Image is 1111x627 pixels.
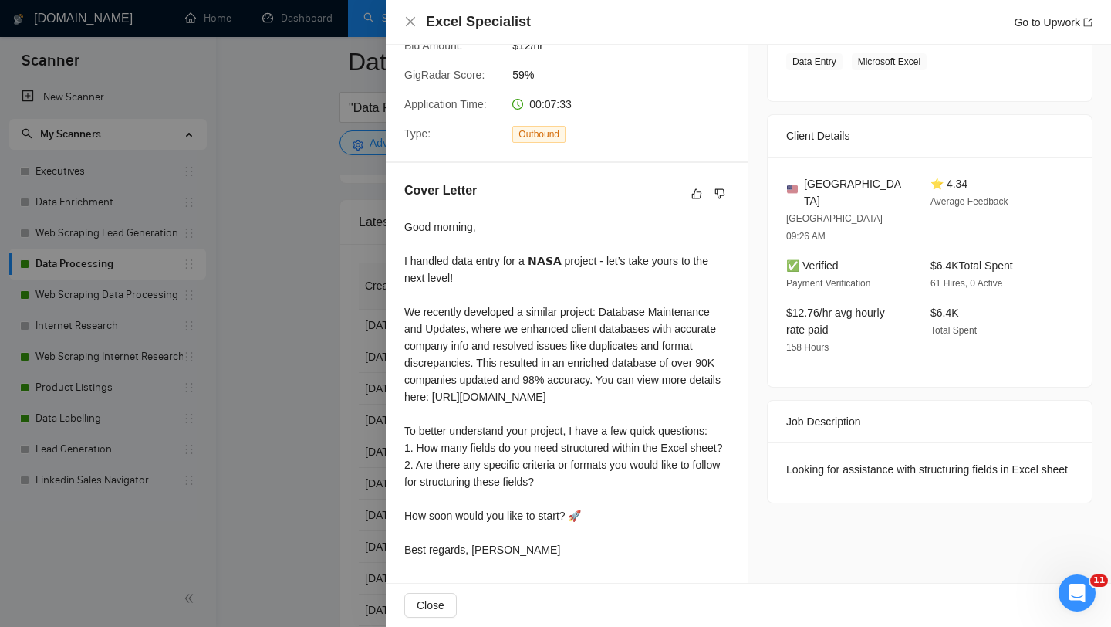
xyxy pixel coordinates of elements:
[786,259,839,272] span: ✅ Verified
[404,69,485,81] span: GigRadar Score:
[930,259,1013,272] span: $6.4K Total Spent
[786,461,1073,478] div: Looking for assistance with structuring fields in Excel sheet
[852,53,927,70] span: Microsoft Excel
[417,597,444,614] span: Close
[512,99,523,110] span: clock-circle
[1059,574,1096,612] iframe: Intercom live chat
[930,325,977,336] span: Total Spent
[786,115,1073,157] div: Client Details
[404,15,417,29] button: Close
[426,12,531,32] h4: Excel Specialist
[930,196,1008,207] span: Average Feedback
[1014,16,1092,29] a: Go to Upworkexport
[404,219,729,558] div: Good morning, I handled data entry for a 𝗡𝗔𝗦𝗔 project - let’s take yours to the next level! We re...
[787,184,798,195] img: 🇺🇸
[786,278,870,289] span: Payment Verification
[512,66,744,83] span: 59%
[714,188,725,200] span: dislike
[529,98,572,110] span: 00:07:33
[404,127,431,140] span: Type:
[691,188,702,200] span: like
[786,53,843,70] span: Data Entry
[786,213,883,242] span: [GEOGRAPHIC_DATA] 09:26 AM
[930,307,959,319] span: $6.4K
[1090,574,1108,587] span: 11
[404,98,487,110] span: Application Time:
[930,278,1002,289] span: 61 Hires, 0 Active
[711,185,729,203] button: dislike
[687,185,706,203] button: like
[930,178,967,190] span: ⭐ 4.34
[786,342,829,353] span: 158 Hours
[404,181,477,200] h5: Cover Letter
[786,401,1073,442] div: Job Description
[512,37,744,54] span: $12/hr
[404,15,417,28] span: close
[1083,18,1092,27] span: export
[512,126,566,143] span: Outbound
[804,175,906,209] span: [GEOGRAPHIC_DATA]
[404,593,457,618] button: Close
[786,307,885,336] span: $12.76/hr avg hourly rate paid
[404,39,463,52] span: Bid Amount:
